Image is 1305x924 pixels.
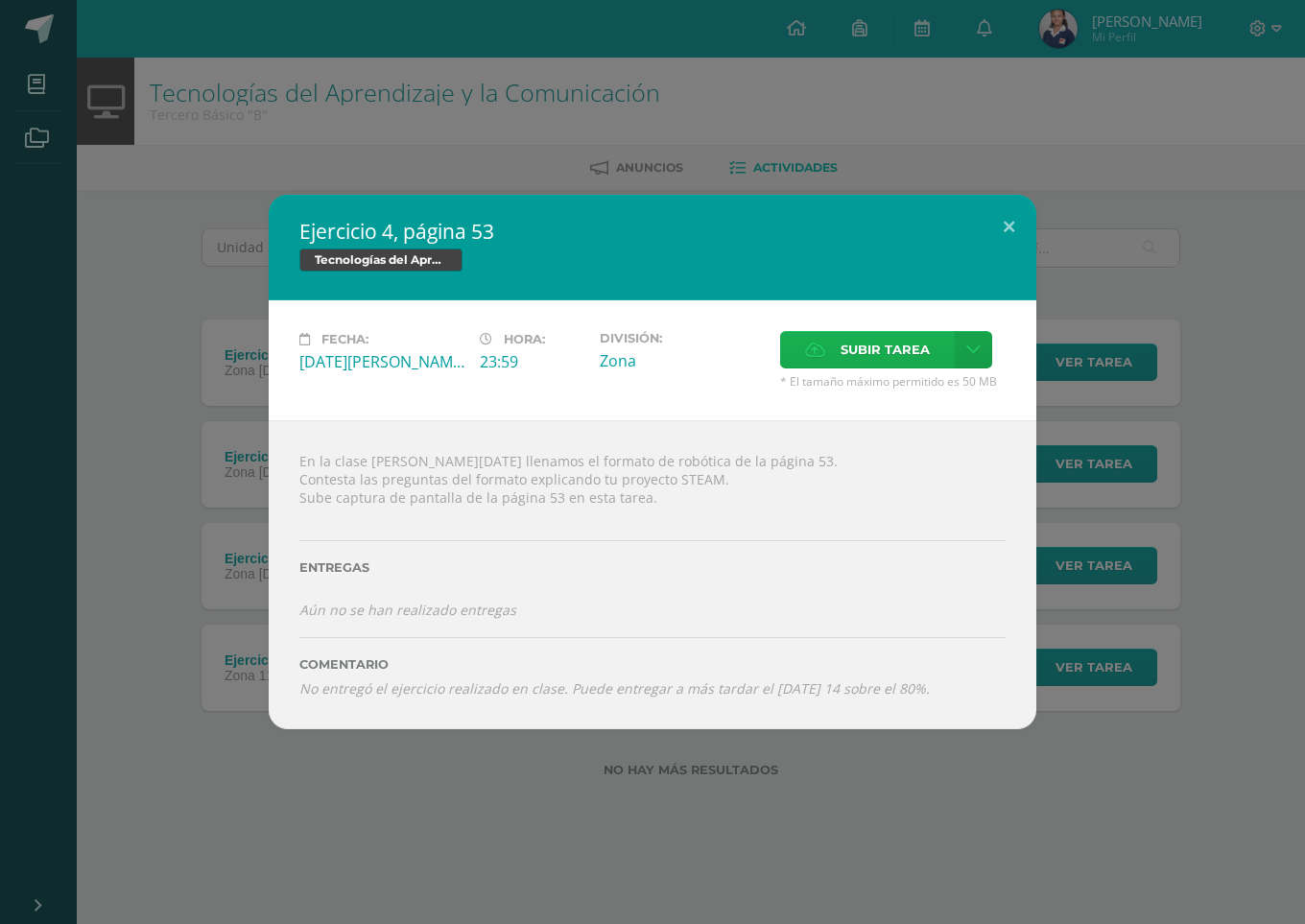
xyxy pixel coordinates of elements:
[299,218,1006,245] h2: Ejercicio 4, página 53
[480,351,584,372] div: 23:59
[841,332,930,367] span: Subir tarea
[299,657,1006,672] label: Comentario
[600,331,765,345] label: División:
[299,560,1006,575] label: Entregas
[299,249,463,272] span: Tecnologías del Aprendizaje y la Comunicación
[780,373,1006,390] span: * El tamaño máximo permitido es 50 MB
[600,350,765,371] div: Zona
[982,195,1036,260] button: Close (Esc)
[299,679,930,698] i: No entregó el ejercicio realizado en clase. Puede entregar a más tardar el [DATE] 14 sobre el 80%.
[269,420,1036,729] div: En la clase [PERSON_NAME][DATE] llenamos el formato de robótica de la página 53. Contesta las pre...
[299,351,464,372] div: [DATE][PERSON_NAME]
[321,332,368,346] span: Fecha:
[504,332,545,346] span: Hora:
[299,601,516,619] i: Aún no se han realizado entregas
